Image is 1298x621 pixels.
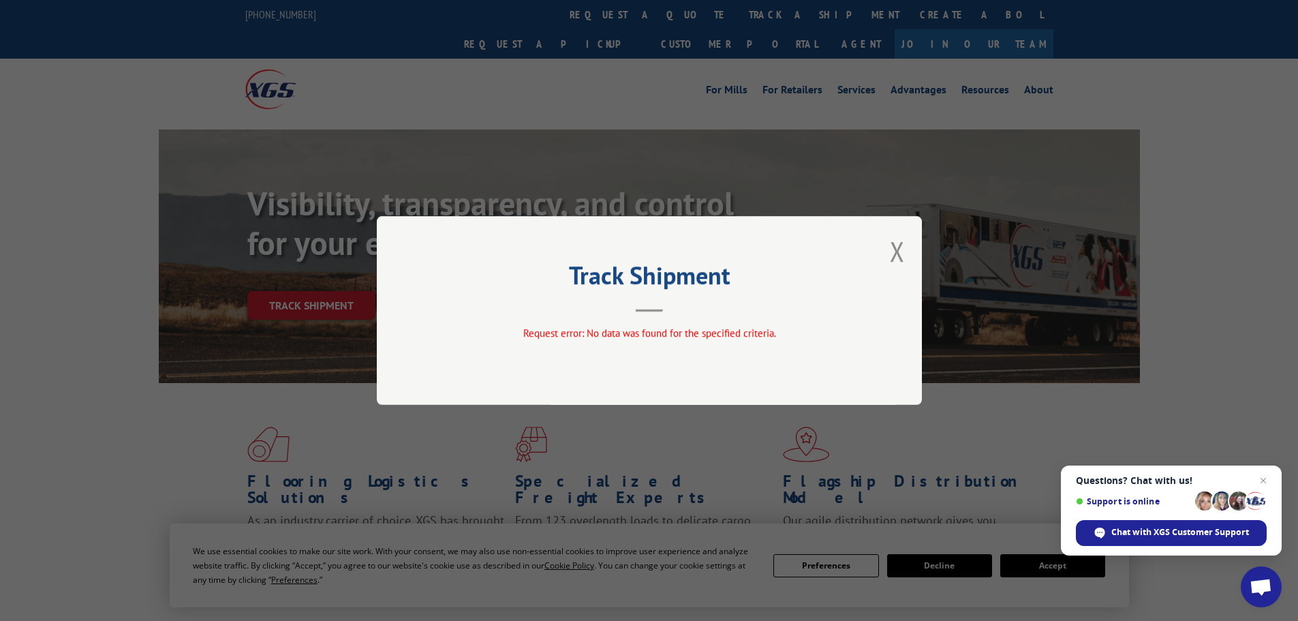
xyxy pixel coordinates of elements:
span: Chat with XGS Customer Support [1111,526,1249,539]
button: Close modal [890,233,905,269]
h2: Track Shipment [445,266,854,292]
span: Questions? Chat with us! [1076,475,1267,486]
span: Support is online [1076,496,1190,506]
a: Open chat [1241,566,1282,607]
span: Request error: No data was found for the specified criteria. [523,327,775,339]
span: Chat with XGS Customer Support [1076,520,1267,546]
